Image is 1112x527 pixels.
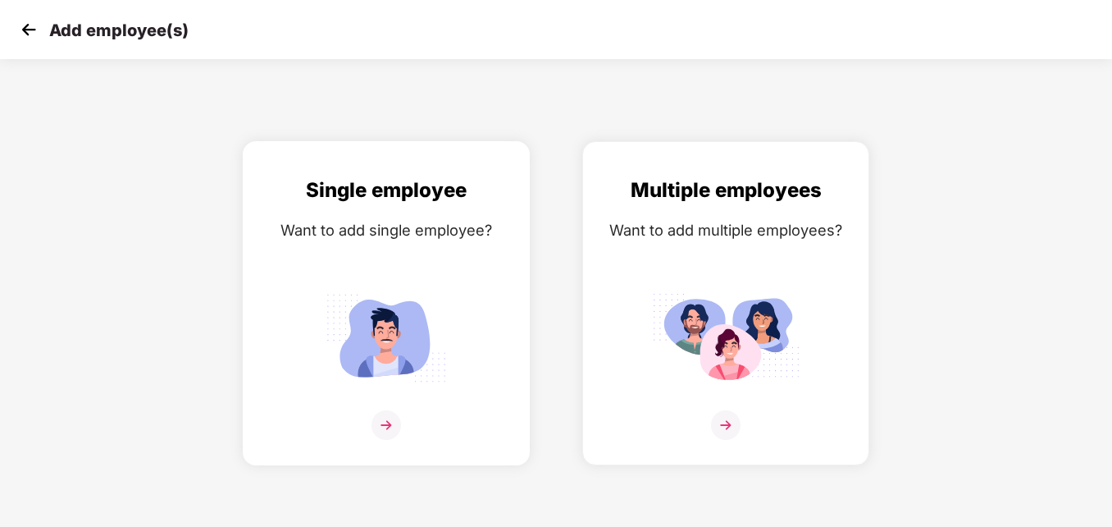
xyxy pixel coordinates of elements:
img: svg+xml;base64,PHN2ZyB4bWxucz0iaHR0cDovL3d3dy53My5vcmcvMjAwMC9zdmciIGlkPSJTaW5nbGVfZW1wbG95ZWUiIH... [312,286,460,389]
div: Multiple employees [599,175,852,206]
div: Want to add single employee? [260,218,513,242]
p: Add employee(s) [49,21,189,40]
div: Single employee [260,175,513,206]
img: svg+xml;base64,PHN2ZyB4bWxucz0iaHR0cDovL3d3dy53My5vcmcvMjAwMC9zdmciIHdpZHRoPSIzNiIgaGVpZ2h0PSIzNi... [711,410,741,440]
img: svg+xml;base64,PHN2ZyB4bWxucz0iaHR0cDovL3d3dy53My5vcmcvMjAwMC9zdmciIGlkPSJNdWx0aXBsZV9lbXBsb3llZS... [652,286,800,389]
img: svg+xml;base64,PHN2ZyB4bWxucz0iaHR0cDovL3d3dy53My5vcmcvMjAwMC9zdmciIHdpZHRoPSIzMCIgaGVpZ2h0PSIzMC... [16,17,41,42]
div: Want to add multiple employees? [599,218,852,242]
img: svg+xml;base64,PHN2ZyB4bWxucz0iaHR0cDovL3d3dy53My5vcmcvMjAwMC9zdmciIHdpZHRoPSIzNiIgaGVpZ2h0PSIzNi... [371,410,401,440]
